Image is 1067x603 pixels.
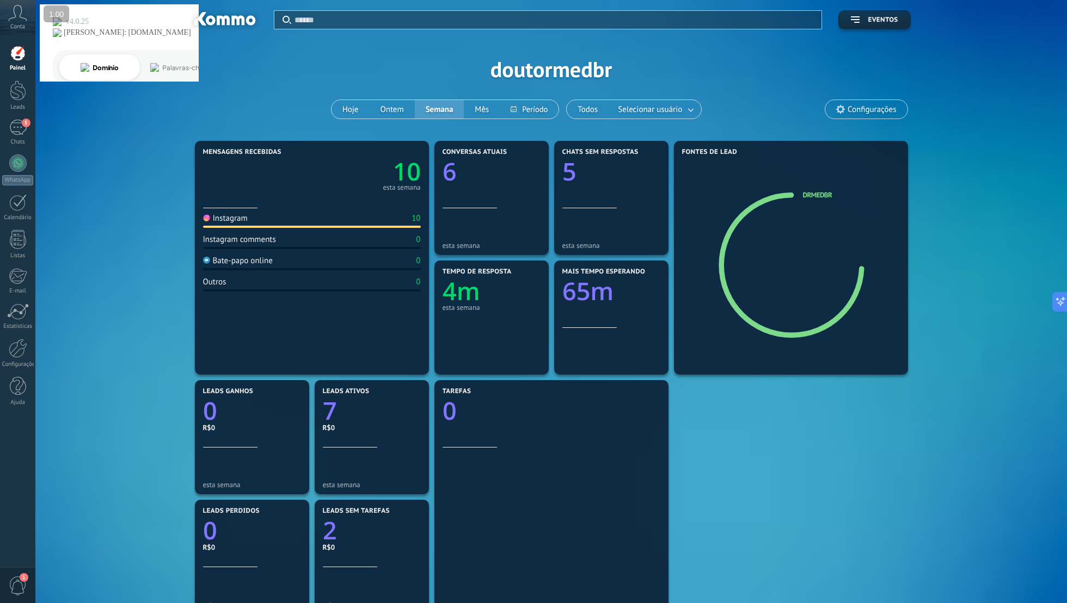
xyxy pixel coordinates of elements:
[115,63,124,72] img: tab_keywords_by_traffic_grey.svg
[838,10,910,29] button: Eventos
[464,100,500,119] button: Mês
[803,190,832,200] a: drmedbr
[562,148,639,156] span: Chats sem respostas
[28,28,156,37] div: [PERSON_NAME]: [DOMAIN_NAME]
[20,573,28,582] span: 1
[416,256,420,266] div: 0
[562,155,577,188] text: 5
[323,388,370,395] span: Leads ativos
[203,543,301,552] div: R$0
[203,388,254,395] span: Leads ganhos
[203,277,226,287] div: Outros
[393,155,420,188] text: 10
[203,481,301,489] div: esta semana
[443,394,660,427] a: 0
[323,394,337,427] text: 7
[567,100,609,119] button: Todos
[203,213,248,223] div: Instagram
[443,275,480,308] text: 4m
[416,277,420,287] div: 0
[443,388,471,395] span: Tarefas
[323,423,421,432] div: R$0
[203,234,276,245] div: Instagram comments
[416,234,420,245] div: 0
[848,105,896,114] span: Configurações
[443,394,457,427] text: 0
[562,241,660,250] div: esta semana
[203,148,281,156] span: Mensagens recebidas
[2,252,34,259] div: Listas
[682,148,738,156] span: Fontes de lead
[2,104,34,111] div: Leads
[443,241,541,250] div: esta semana
[868,16,898,24] span: Eventos
[2,361,34,368] div: Configurações
[2,175,33,185] div: WhatsApp
[17,28,26,37] img: website_grey.svg
[203,514,217,547] text: 0
[500,100,559,119] button: Período
[2,323,34,330] div: Estatísticas
[203,257,210,264] img: Bate-papo online
[443,148,507,156] span: Conversas atuais
[2,288,34,295] div: E-mail
[609,100,701,119] button: Selecionar usuário
[30,17,53,26] div: v 4.0.25
[323,543,421,552] div: R$0
[323,507,390,515] span: Leads sem tarefas
[332,100,370,119] button: Hoje
[323,514,337,547] text: 2
[2,139,34,146] div: Chats
[412,213,420,223] div: 10
[443,268,512,276] span: Tempo de resposta
[2,214,34,221] div: Calendário
[562,268,646,276] span: Mais tempo esperando
[443,303,541,312] div: esta semana
[415,100,464,119] button: Semana
[562,275,614,308] text: 65m
[203,423,301,432] div: R$0
[203,394,217,427] text: 0
[22,119,30,127] span: 5
[443,155,457,188] text: 6
[2,65,34,72] div: Painel
[127,64,175,71] div: Palavras-chave
[383,185,420,190] div: esta semana
[203,256,273,266] div: Bate-papo online
[562,275,660,308] a: 65m
[369,100,414,119] button: Ontem
[10,23,25,30] span: Conta
[203,394,301,427] a: 0
[45,63,54,72] img: tab_domain_overview_orange.svg
[323,514,421,547] a: 2
[312,155,421,188] a: 10
[203,214,210,221] img: Instagram
[17,17,26,26] img: logo_orange.svg
[323,394,421,427] a: 7
[203,507,260,515] span: Leads perdidos
[57,64,83,71] div: Domínio
[2,399,34,406] div: Ajuda
[323,481,421,489] div: esta semana
[203,514,301,547] a: 0
[616,102,684,117] span: Selecionar usuário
